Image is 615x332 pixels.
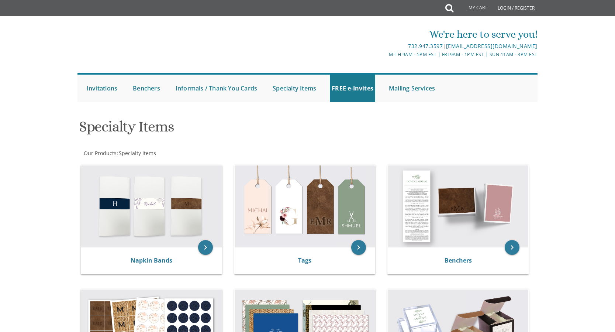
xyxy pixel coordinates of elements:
[231,27,538,42] div: We're here to serve you!
[446,42,538,49] a: [EMAIL_ADDRESS][DOMAIN_NAME]
[271,75,318,102] a: Specialty Items
[198,240,213,255] a: keyboard_arrow_right
[445,256,472,264] a: Benchers
[388,165,528,247] img: Benchers
[330,75,375,102] a: FREE e-Invites
[131,256,172,264] a: Napkin Bands
[174,75,259,102] a: Informals / Thank You Cards
[79,119,380,140] h1: Specialty Items
[231,51,538,58] div: M-Th 9am - 5pm EST | Fri 9am - 1pm EST | Sun 11am - 3pm EST
[83,150,117,157] a: Our Products
[351,240,366,255] a: keyboard_arrow_right
[505,240,519,255] a: keyboard_arrow_right
[118,150,156,157] a: Specialty Items
[81,165,222,247] img: Napkin Bands
[131,75,162,102] a: Benchers
[119,150,156,157] span: Specialty Items
[387,75,437,102] a: Mailing Services
[298,256,311,264] a: Tags
[408,42,443,49] a: 732.947.3597
[231,42,538,51] div: |
[235,165,375,247] img: Tags
[85,75,119,102] a: Invitations
[77,150,308,157] div: :
[453,1,493,16] a: My Cart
